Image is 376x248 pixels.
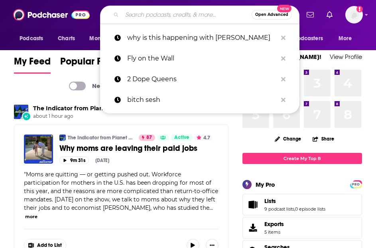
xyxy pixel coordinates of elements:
img: User Profile [345,6,363,23]
button: 9m 31s [59,156,89,164]
span: about 1 hour ago [33,113,195,120]
img: The Indicator from Planet Money [59,135,66,141]
img: Why moms are leaving their paid jobs [24,135,53,164]
button: open menu [280,31,335,46]
a: My Feed [14,55,51,74]
p: bitch sesh [127,90,277,110]
span: Lists [264,197,276,205]
span: My Feed [14,55,51,72]
a: Lists [264,197,325,205]
span: 5 items [264,229,284,235]
span: Monitoring [89,33,118,44]
span: , [294,206,295,212]
p: why is this happening with chris hayes [127,27,277,48]
div: My Pro [256,181,275,188]
span: Lists [242,194,362,215]
p: 2 Dope Queens [127,69,277,90]
button: Open AdvancedNew [252,10,292,20]
span: PRO [351,182,361,187]
h3: released a new episode [33,105,195,112]
span: Why moms are leaving their paid jobs [59,143,197,153]
a: Create My Top 8 [242,153,362,164]
a: Charts [53,31,80,46]
button: more [25,213,37,220]
a: Exports [242,217,362,238]
a: why is this happening with [PERSON_NAME] [100,27,299,48]
span: Exports [264,221,284,228]
span: 87 [146,134,152,142]
a: Popular Feed [60,55,118,74]
a: Active [171,135,193,141]
span: Exports [245,222,261,233]
span: Charts [58,33,75,44]
button: open menu [333,31,362,46]
span: ... [209,204,213,211]
span: Open Advanced [255,13,288,17]
svg: Add a profile image [356,6,363,12]
a: Lists [245,199,261,210]
a: Why moms are leaving their paid jobs [59,143,219,153]
a: 9 podcast lists [264,206,294,212]
span: Podcasts [20,33,43,44]
button: open menu [14,31,53,46]
a: The Indicator from Planet Money [68,135,134,141]
a: View Profile [330,53,362,61]
span: Popular Feed [60,55,118,72]
a: Fly on the Wall [100,48,299,69]
a: PRO [351,181,361,187]
span: For Podcasters [285,33,323,44]
button: 4.7 [194,135,213,141]
button: Share [312,131,335,146]
button: Change [270,134,306,144]
p: Fly on the Wall [127,48,277,69]
span: " [24,171,218,211]
div: Search podcasts, credits, & more... [100,6,299,24]
a: Show notifications dropdown [323,8,336,21]
a: The Indicator from Planet Money [33,105,130,112]
div: New Episode [22,112,31,121]
a: 87 [139,135,155,141]
span: Active [174,134,189,142]
button: Show profile menu [345,6,363,23]
a: Show notifications dropdown [303,8,317,21]
a: 2 Dope Queens [100,69,299,90]
span: New [277,5,291,12]
img: The Indicator from Planet Money [14,105,28,119]
span: More [339,33,352,44]
span: Logged in as dmessina [345,6,363,23]
input: Search podcasts, credits, & more... [122,8,252,21]
span: Moms are quitting — or getting pushed out. Workforce participation for mothers in the U.S. has be... [24,171,218,211]
button: open menu [84,31,128,46]
a: New Releases & Guests Only [69,82,174,90]
div: [DATE] [95,158,109,163]
img: Podchaser - Follow, Share and Rate Podcasts [13,7,90,22]
a: bitch sesh [100,90,299,110]
a: 0 episode lists [295,206,325,212]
